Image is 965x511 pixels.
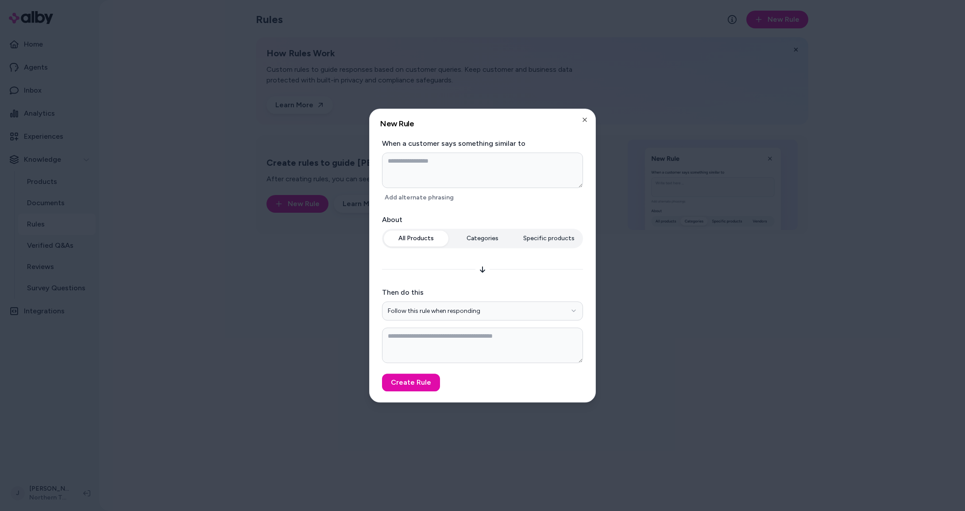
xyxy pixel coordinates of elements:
button: All Products [384,230,448,246]
h2: New Rule [380,120,585,128]
button: Specific products [517,230,581,246]
label: Then do this [382,287,583,298]
label: When a customer says something similar to [382,138,583,149]
label: About [382,215,583,225]
button: Create Rule [382,374,440,391]
button: Categories [450,230,515,246]
button: Add alternate phrasing [382,191,456,204]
